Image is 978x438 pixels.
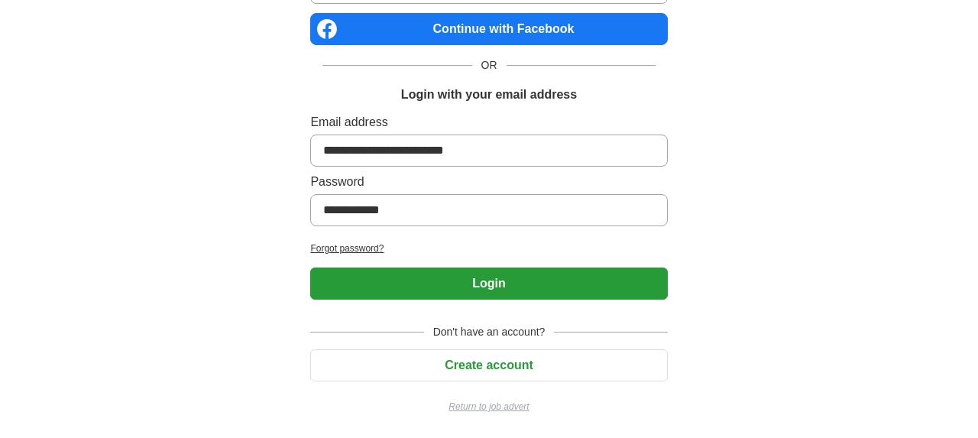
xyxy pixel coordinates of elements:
button: Login [310,268,667,300]
a: Continue with Facebook [310,13,667,45]
span: Don't have an account? [424,324,555,340]
label: Email address [310,113,667,131]
span: OR [472,57,507,73]
a: Return to job advert [310,400,667,414]
a: Create account [310,359,667,371]
button: Create account [310,349,667,381]
h1: Login with your email address [401,86,577,104]
label: Password [310,173,667,191]
a: Forgot password? [310,242,667,255]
